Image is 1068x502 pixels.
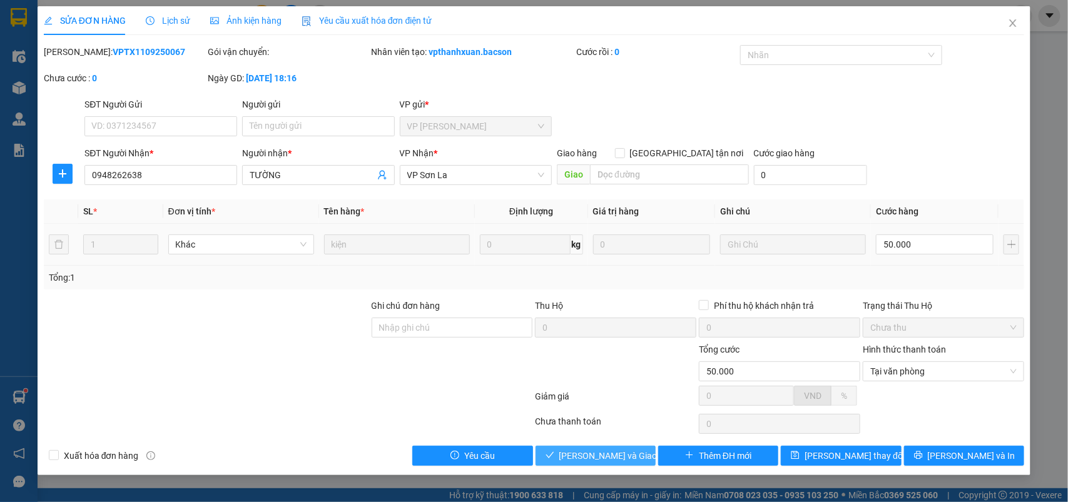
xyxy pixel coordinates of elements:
button: check[PERSON_NAME] và Giao hàng [536,446,656,466]
span: Giá trị hàng [593,206,639,216]
span: Lịch sử [146,16,190,26]
span: Đơn vị tính [168,206,215,216]
span: Chưa thu [870,318,1017,337]
span: VP Sơn La [407,166,545,184]
span: SỬA ĐƠN HÀNG [44,16,126,26]
span: [PERSON_NAME] thay đổi [805,449,905,463]
b: 0 [92,73,97,83]
div: [PERSON_NAME]: [44,45,205,59]
span: Tên hàng [324,206,365,216]
div: SĐT Người Gửi [84,98,237,111]
b: vpthanhxuan.bacson [429,47,512,57]
input: VD: Bàn, Ghế [324,234,470,254]
span: save [791,451,800,461]
b: VPTX1109250067 [113,47,185,57]
div: Người gửi [242,98,395,111]
label: Hình thức thanh toán [863,344,946,354]
div: Chưa cước : [44,71,205,85]
span: [PERSON_NAME] và In [928,449,1015,463]
span: clock-circle [146,16,155,25]
label: Ghi chú đơn hàng [372,301,440,311]
b: [DATE] 18:16 [246,73,297,83]
span: Yêu cầu [464,449,495,463]
input: Cước giao hàng [754,165,867,185]
button: delete [49,234,69,254]
span: kg [571,234,583,254]
label: Cước giao hàng [754,148,815,158]
div: VP gửi [400,98,552,111]
span: Định lượng [509,206,553,216]
button: plusThêm ĐH mới [658,446,778,466]
span: Cước hàng [876,206,918,216]
span: Giao [557,164,590,184]
input: Ghi Chú [720,234,866,254]
span: VP Nhận [400,148,434,158]
span: [PERSON_NAME] và Giao hàng [559,449,679,463]
th: Ghi chú [715,199,871,224]
button: plus [1004,234,1019,254]
span: [GEOGRAPHIC_DATA] tận nơi [625,146,749,160]
div: Nhân viên tạo: [372,45,574,59]
span: Yêu cầu xuất hóa đơn điện tử [302,16,432,26]
span: check [546,451,554,461]
span: user-add [377,170,387,180]
div: Giảm giá [534,389,698,411]
span: Khác [176,235,307,254]
span: Tổng cước [699,344,740,354]
button: exclamation-circleYêu cầu [412,446,532,466]
div: Người nhận [242,146,395,160]
span: exclamation-circle [450,451,459,461]
span: printer [914,451,923,461]
div: SĐT Người Nhận [84,146,237,160]
span: Giao hàng [557,148,597,158]
span: Phí thu hộ khách nhận trả [709,299,819,313]
span: Thu Hộ [535,301,563,311]
span: plus [685,451,694,461]
span: edit [44,16,53,25]
input: Dọc đường [590,164,749,184]
span: Thêm ĐH mới [699,449,751,463]
input: Ghi chú đơn hàng [372,318,533,338]
span: plus [53,169,72,179]
span: Xuất hóa đơn hàng [59,449,144,463]
div: Ngày GD: [208,71,369,85]
button: plus [53,164,73,184]
span: % [841,391,847,401]
span: close [1008,18,1018,28]
b: 0 [614,47,619,57]
div: Chưa thanh toán [534,414,698,436]
input: 0 [593,234,711,254]
img: icon [302,16,312,26]
div: Cước rồi : [576,45,738,59]
div: Trạng thái Thu Hộ [863,299,1024,313]
span: Ảnh kiện hàng [210,16,282,26]
span: VND [804,391,821,401]
div: Gói vận chuyển: [208,45,369,59]
button: printer[PERSON_NAME] và In [904,446,1024,466]
span: info-circle [146,451,155,460]
span: SL [83,206,93,216]
span: VP Thanh Xuân [407,117,545,136]
div: Tổng: 1 [49,271,413,284]
button: save[PERSON_NAME] thay đổi [781,446,901,466]
span: Tại văn phòng [870,362,1017,381]
span: picture [210,16,219,25]
button: Close [995,6,1030,41]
